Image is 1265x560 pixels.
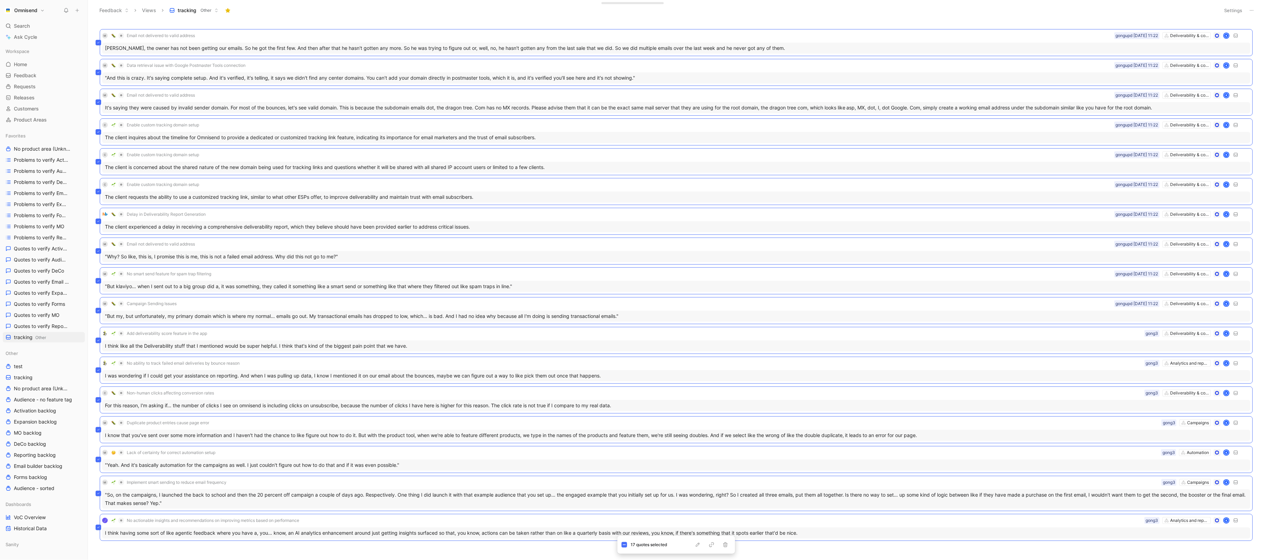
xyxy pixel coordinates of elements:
[14,312,60,319] span: Quotes to verify MO
[3,499,85,534] div: DashboardsVoC OverviewHistorical Data
[3,59,85,70] a: Home
[3,255,85,265] a: Quotes to verify Audience
[631,541,694,548] div: 17 quotes selected
[3,417,85,427] a: Expansion backlog
[14,267,64,274] span: Quotes to verify DeCo
[100,476,1253,511] a: M🌱Implement smart sending to reduce email frequencyCampaignsgong3K"So, on the campaigns, I launch...
[14,323,68,330] span: Quotes to verify Reporting
[3,348,85,494] div: OthertesttrackingNo product area (Unknowns)Audience - no feature tagActivation backlogExpansion b...
[3,539,85,550] div: Sanity
[14,290,69,296] span: Quotes to verify Expansion
[3,46,85,56] div: Workspace
[3,348,85,358] div: Other
[139,5,159,16] button: Views
[100,59,1253,86] a: M🐛Data retrieval issue with Google Postmaster Tools connectionDeliverability & compliancegongupd ...
[14,485,54,492] span: Audience - sorted
[14,256,68,263] span: Quotes to verify Audience
[3,321,85,331] a: Quotes to verify Reporting
[3,394,85,405] a: Audience - no feature tag
[100,357,1253,384] a: logo🌱No ability to track failed email deliveries by bounce reasonAnalytics and reportsgong3KI was...
[3,266,85,276] a: Quotes to verify DeCo
[3,232,85,243] a: Problems to verify Reporting
[201,7,212,14] span: Other
[14,145,71,153] span: No product area (Unknowns)
[6,541,19,548] span: Sanity
[14,22,30,30] span: Search
[14,105,39,112] span: Customers
[14,212,68,219] span: Problems to verify Forms
[3,92,85,103] a: Releases
[3,210,85,221] a: Problems to verify Forms
[14,385,69,392] span: No product area (Unknowns)
[3,155,85,165] a: Problems to verify Activation
[14,374,33,381] span: tracking
[14,61,27,68] span: Home
[3,461,85,471] a: Email builder backlog
[100,514,1253,541] a: logo🌱No actionable insights and recommendations on improving metrics based on performanceAnalytic...
[3,166,85,176] a: Problems to verify Audience
[3,383,85,394] a: No product area (Unknowns)
[14,179,67,186] span: Problems to verify DeCo
[14,514,46,521] span: VoC Overview
[3,81,85,92] a: Requests
[3,199,85,210] a: Problems to verify Expansion
[3,104,85,114] a: Customers
[14,190,70,197] span: Problems to verify Email Builder
[14,418,57,425] span: Expansion backlog
[3,70,85,81] a: Feedback
[6,350,18,357] span: Other
[100,297,1253,324] a: M🐛Campaign Sending IssuesDeliverability & compliancegongupd [DATE] 11:22K"But my, but unfortunate...
[14,7,37,14] h1: Omnisend
[1221,6,1246,15] button: Settings
[100,386,1253,414] a: C🐛Non-human clicks affecting conversion ratesDeliverability & compliancegong3KFor this reason, I'...
[6,501,31,508] span: Dashboards
[14,116,47,123] span: Product Areas
[3,144,85,154] a: No product area (Unknowns)
[14,201,69,208] span: Problems to verify Expansion
[3,32,85,42] a: Ask Cycle
[14,168,69,175] span: Problems to verify Audience
[6,48,29,55] span: Workspace
[3,406,85,416] a: Activation backlog
[3,21,85,31] div: Search
[3,277,85,287] a: Quotes to verify Email builder
[14,157,69,163] span: Problems to verify Activation
[178,7,196,14] span: tracking
[14,94,35,101] span: Releases
[14,396,72,403] span: Audience - no feature tag
[3,188,85,198] a: Problems to verify Email Builder
[100,416,1253,443] a: M🐛Duplicate product entries cause page errorCampaignsgong3KI know that you've sent over some more...
[100,118,1253,145] a: C🌱Enable custom tracking domain setupDeliverability & compliancegongupd [DATE] 11:22KThe client i...
[100,148,1253,175] a: C🌱Enable custom tracking domain setupDeliverability & compliancegongupd [DATE] 11:22KThe client i...
[3,439,85,449] a: DeCo backlog
[3,539,85,552] div: Sanity
[100,89,1253,116] a: M🐛Email not delivered to valid addressDeliverability & compliancegongupd [DATE] 11:22KIt's saying...
[3,372,85,383] a: tracking
[6,132,26,139] span: Favorites
[100,178,1253,205] a: C🌱Enable custom tracking domain setupDeliverability & compliancegongupd [DATE] 11:22KThe client r...
[166,5,222,16] button: trackingOther
[14,441,46,447] span: DeCo backlog
[100,267,1253,294] a: M🌱No smart send feature for spam trap filteringDeliverability & compliancegongupd [DATE] 11:22K"B...
[100,446,1253,473] a: M🤔Lack of certainty for correct automation setupAutomationgong3K"Yeah. And it's basically automat...
[14,363,23,370] span: test
[14,301,65,308] span: Quotes to verify Forms
[3,288,85,298] a: Quotes to verify Expansion
[14,72,36,79] span: Feedback
[3,483,85,494] a: Audience - sorted
[3,221,85,232] a: Problems to verify MO
[3,243,85,254] a: Quotes to verify Activation
[14,474,47,481] span: Forms backlog
[3,472,85,482] a: Forms backlog
[14,83,36,90] span: Requests
[14,334,46,341] span: tracking
[14,33,37,41] span: Ask Cycle
[14,429,42,436] span: MO backlog
[14,234,69,241] span: Problems to verify Reporting
[3,6,46,15] button: OmnisendOmnisend
[35,335,46,340] span: Other
[3,523,85,534] a: Historical Data
[100,208,1253,235] a: logo🐛Delay in Deliverability Report GenerationDeliverability & compliancegongupd [DATE] 11:22KThe...
[14,463,62,470] span: Email builder backlog
[100,29,1253,56] a: M🐛Email not delivered to valid addressDeliverability & compliancegongupd [DATE] 11:22K[PERSON_NAM...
